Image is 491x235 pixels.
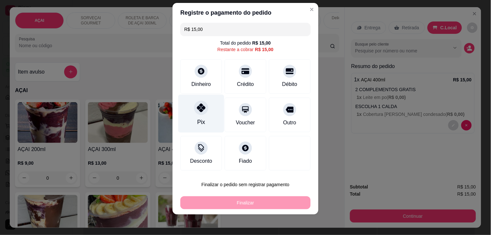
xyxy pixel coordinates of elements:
[217,46,274,53] div: Restante a cobrar
[236,119,255,127] div: Voucher
[184,23,307,36] input: Ex.: hambúrguer de cordeiro
[282,80,297,88] div: Débito
[197,118,205,126] div: Pix
[191,80,211,88] div: Dinheiro
[220,40,271,46] div: Total do pedido
[307,4,317,15] button: Close
[239,157,252,165] div: Fiado
[283,119,296,127] div: Outro
[237,80,254,88] div: Crédito
[173,3,318,22] header: Registre o pagamento do pedido
[255,46,274,53] div: R$ 15,00
[252,40,271,46] div: R$ 15,00
[190,157,212,165] div: Desconto
[180,178,311,191] button: Finalizar o pedido sem registrar pagamento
